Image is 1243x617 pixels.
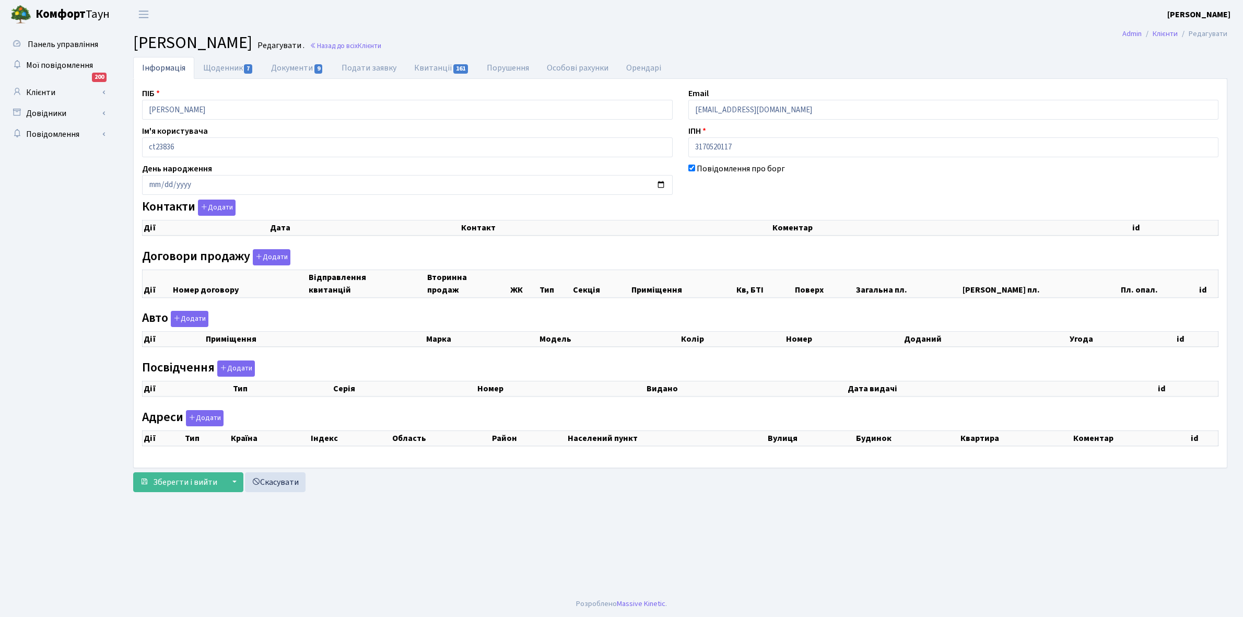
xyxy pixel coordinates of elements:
label: День народження [142,162,212,175]
a: Додати [183,408,224,426]
a: Додати [250,247,290,265]
a: Щоденник [194,57,262,79]
th: Коментар [1072,430,1190,446]
th: Вулиця [767,430,855,446]
th: id [1190,430,1218,446]
th: Дії [143,270,172,297]
th: Область [391,430,491,446]
span: Таун [36,6,110,24]
a: Клієнти [5,82,110,103]
span: Зберегти і вийти [153,476,217,488]
th: Індекс [310,430,391,446]
small: Редагувати . [255,41,304,51]
th: Секція [572,270,630,297]
span: Панель управління [28,39,98,50]
th: Загальна пл. [855,270,961,297]
a: Скасувати [245,472,306,492]
th: Населений пункт [567,430,767,446]
a: Додати [195,198,236,216]
th: Номер договору [172,270,307,297]
th: Дії [143,332,205,347]
th: Доданий [903,332,1069,347]
label: ПІБ [142,87,160,100]
th: Поверх [794,270,855,297]
a: Довідники [5,103,110,124]
a: Орендарі [617,57,670,79]
label: Email [688,87,709,100]
th: Відправлення квитанцій [308,270,426,297]
a: Квитанції [405,57,478,79]
a: Додати [168,309,208,328]
th: Квартира [959,430,1073,446]
a: Клієнти [1153,28,1178,39]
th: Тип [184,430,230,446]
th: Контакт [460,220,771,236]
button: Зберегти і вийти [133,472,224,492]
th: Номер [785,332,903,347]
b: [PERSON_NAME] [1167,9,1230,20]
th: id [1157,381,1218,396]
button: Посвідчення [217,360,255,377]
a: Мої повідомлення200 [5,55,110,76]
th: Приміщення [205,332,425,347]
th: Приміщення [630,270,735,297]
th: Вторинна продаж [426,270,510,297]
a: Інформація [133,57,194,79]
label: Договори продажу [142,249,290,265]
th: Дата [269,220,460,236]
a: Документи [262,57,332,79]
a: [PERSON_NAME] [1167,8,1230,21]
button: Договори продажу [253,249,290,265]
th: Кв, БТІ [735,270,794,297]
span: Мої повідомлення [26,60,93,71]
button: Авто [171,311,208,327]
a: Повідомлення [5,124,110,145]
label: Посвідчення [142,360,255,377]
button: Контакти [198,200,236,216]
th: id [1198,270,1218,297]
a: Особові рахунки [538,57,617,79]
img: logo.png [10,4,31,25]
nav: breadcrumb [1107,23,1243,45]
th: Коментар [771,220,1132,236]
div: Розроблено . [576,598,667,610]
th: Колір [680,332,785,347]
th: Дії [143,220,269,236]
a: Massive Kinetic [617,598,665,609]
label: Авто [142,311,208,327]
th: id [1131,220,1218,236]
th: Дата видачі [847,381,1157,396]
a: Додати [215,358,255,377]
span: 9 [314,64,323,74]
div: 200 [92,73,107,82]
th: Пл. опал. [1120,270,1198,297]
th: Дії [143,381,232,396]
th: Район [491,430,566,446]
th: Дії [143,430,184,446]
label: Повідомлення про борг [697,162,785,175]
th: Марка [425,332,538,347]
a: Порушення [478,57,538,79]
label: ІПН [688,125,706,137]
button: Переключити навігацію [131,6,157,23]
span: 7 [244,64,252,74]
th: id [1176,332,1218,347]
th: Номер [476,381,646,396]
th: Угода [1069,332,1176,347]
a: Admin [1122,28,1142,39]
th: Модель [538,332,681,347]
a: Подати заявку [333,57,405,79]
th: Тип [538,270,572,297]
a: Панель управління [5,34,110,55]
th: Країна [230,430,310,446]
th: [PERSON_NAME] пл. [961,270,1120,297]
label: Ім'я користувача [142,125,208,137]
th: Тип [232,381,332,396]
th: Будинок [855,430,959,446]
button: Адреси [186,410,224,426]
span: Клієнти [358,41,381,51]
span: [PERSON_NAME] [133,31,252,55]
a: Назад до всіхКлієнти [310,41,381,51]
li: Редагувати [1178,28,1227,40]
label: Адреси [142,410,224,426]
